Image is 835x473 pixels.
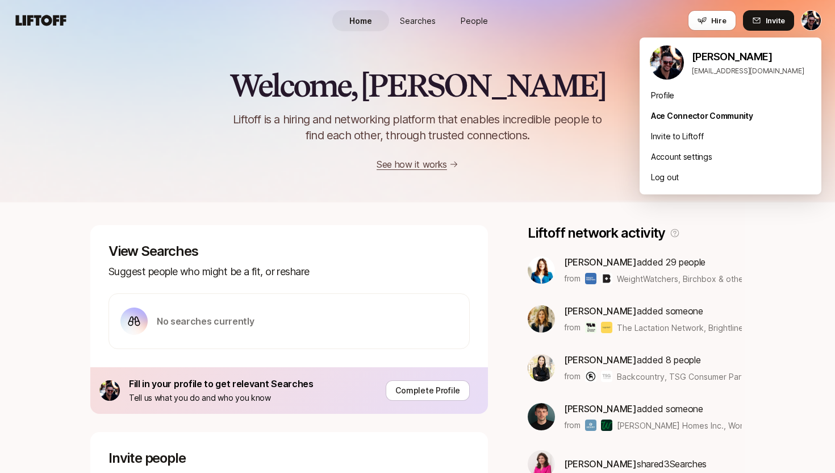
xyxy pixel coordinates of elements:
div: Account settings [640,147,821,167]
div: Log out [640,167,821,188]
p: [EMAIL_ADDRESS][DOMAIN_NAME] [692,66,812,76]
div: Ace Connector Community [640,106,821,126]
div: Invite to Liftoff [640,126,821,147]
img: Victor Zeller [650,45,684,80]
div: Profile [640,85,821,106]
p: [PERSON_NAME] [692,49,812,65]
